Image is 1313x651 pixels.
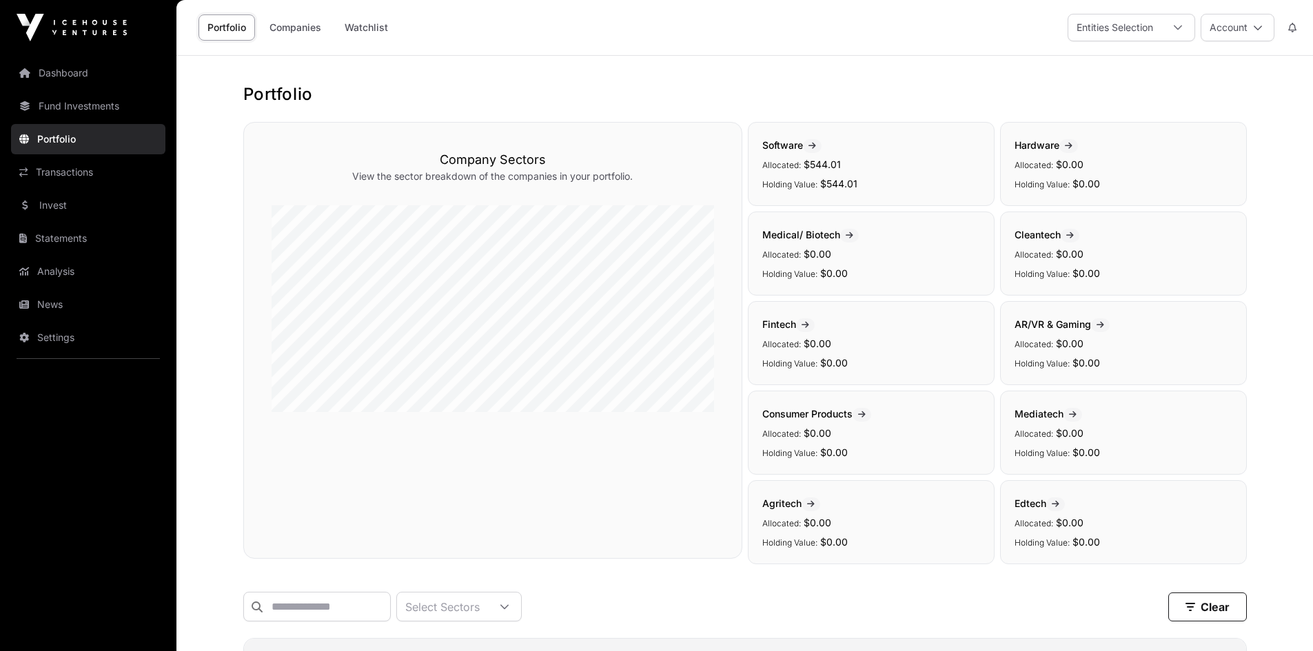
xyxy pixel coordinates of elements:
img: Icehouse Ventures Logo [17,14,127,41]
span: Allocated: [762,428,801,439]
span: AR/VR & Gaming [1015,318,1110,330]
span: Cleantech [1015,229,1079,240]
span: $0.00 [1056,427,1083,439]
span: $0.00 [820,446,848,458]
span: Holding Value: [762,269,817,279]
span: $0.00 [820,267,848,279]
a: Fund Investments [11,91,165,121]
span: $544.01 [804,158,841,170]
a: Watchlist [336,14,397,41]
div: Select Sectors [397,592,488,621]
span: $0.00 [1072,267,1100,279]
span: Allocated: [1015,339,1053,349]
span: Medical/ Biotech [762,229,859,240]
span: Agritech [762,497,820,509]
a: Portfolio [199,14,255,41]
span: $0.00 [820,357,848,369]
span: $0.00 [1072,446,1100,458]
span: Allocated: [1015,249,1053,260]
span: Allocated: [762,339,801,349]
h1: Portfolio [243,83,1247,105]
span: $0.00 [1072,357,1100,369]
span: $0.00 [804,427,831,439]
a: Settings [11,322,165,353]
h3: Company Sectors [272,150,714,169]
span: Holding Value: [762,179,817,189]
span: $0.00 [820,536,848,548]
span: $0.00 [1056,248,1083,260]
span: $0.00 [1056,158,1083,170]
a: Companies [261,14,330,41]
span: Holding Value: [1015,448,1070,458]
span: $0.00 [1072,536,1100,548]
span: $0.00 [804,338,831,349]
span: Mediatech [1015,408,1082,420]
span: Edtech [1015,497,1065,509]
span: Holding Value: [1015,537,1070,548]
iframe: Chat Widget [1244,585,1313,651]
span: Allocated: [1015,518,1053,528]
span: $0.00 [1056,338,1083,349]
span: $0.00 [804,248,831,260]
span: $0.00 [804,517,831,528]
span: Allocated: [762,518,801,528]
span: Consumer Products [762,408,871,420]
span: Holding Value: [762,358,817,369]
a: Dashboard [11,58,165,88]
span: Allocated: [1015,428,1053,439]
button: Clear [1168,592,1247,621]
div: Entities Selection [1068,14,1161,41]
a: Analysis [11,256,165,287]
span: Fintech [762,318,815,330]
span: Allocated: [762,249,801,260]
span: Hardware [1015,139,1078,151]
span: Allocated: [762,160,801,170]
span: Holding Value: [1015,179,1070,189]
span: $0.00 [1056,517,1083,528]
button: Account [1201,14,1274,41]
a: Invest [11,190,165,220]
a: Transactions [11,157,165,187]
span: Allocated: [1015,160,1053,170]
span: Holding Value: [1015,358,1070,369]
span: Holding Value: [762,448,817,458]
span: $0.00 [1072,178,1100,189]
p: View the sector breakdown of the companies in your portfolio. [272,169,714,183]
a: Statements [11,223,165,254]
span: Holding Value: [1015,269,1070,279]
span: Holding Value: [762,537,817,548]
a: News [11,289,165,320]
span: Software [762,139,822,151]
span: $544.01 [820,178,857,189]
a: Portfolio [11,124,165,154]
